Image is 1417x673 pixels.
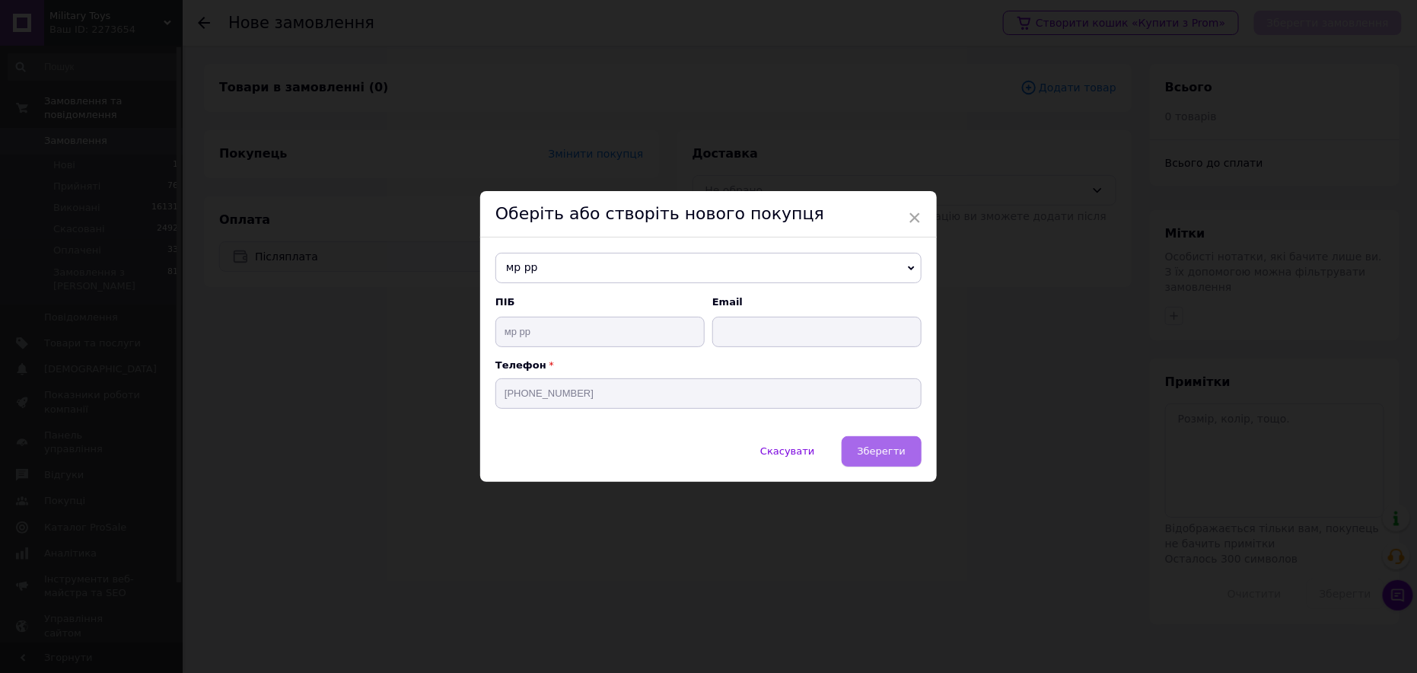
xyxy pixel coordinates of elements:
[760,445,814,457] span: Скасувати
[495,378,922,409] input: +38 096 0000000
[744,436,830,467] button: Скасувати
[908,205,922,231] span: ×
[495,253,922,283] span: мр рр
[495,295,705,309] span: ПІБ
[480,191,937,238] div: Оберіть або створіть нового покупця
[495,359,922,371] p: Телефон
[712,295,922,309] span: Email
[858,445,906,457] span: Зберегти
[842,436,922,467] button: Зберегти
